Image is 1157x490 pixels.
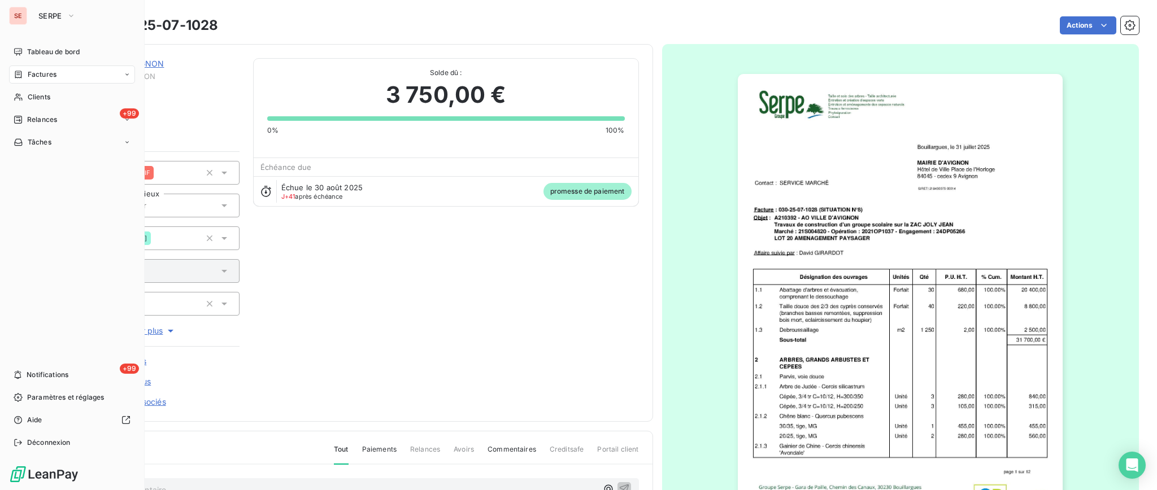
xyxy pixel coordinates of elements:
span: Factures [28,69,56,80]
span: promesse de paiement [543,183,632,200]
span: Tâches [28,137,51,147]
span: Déconnexion [27,438,71,448]
span: Solde dû : [267,68,625,78]
span: Portail client [597,444,638,463]
span: 41MAIRIEAVIGNON [89,72,240,81]
span: Voir plus [131,325,176,336]
span: Creditsafe [550,444,584,463]
span: Relances [410,444,440,463]
span: Clients [28,92,50,102]
button: Actions [1060,16,1116,34]
span: Tableau de bord [27,47,80,57]
span: +99 [120,108,139,119]
span: 0% [267,125,279,135]
span: 3 750,00 € [386,78,506,112]
span: +99 [120,364,139,374]
span: SERPE [38,11,62,20]
span: Avoirs [454,444,474,463]
img: Logo LeanPay [9,465,79,483]
button: Voir plus [68,325,240,337]
span: Commentaires [488,444,536,463]
span: Échéance due [260,163,312,172]
span: Aide [27,415,42,425]
span: Échue le 30 août 2025 [281,183,363,192]
h3: 030-25-07-1028 [106,15,218,36]
span: 100% [606,125,625,135]
span: Notifications [27,370,68,380]
span: après échéance [281,193,343,200]
span: J+41 [281,193,295,200]
span: Tout [334,444,349,465]
span: Relances [27,115,57,125]
span: Paramètres et réglages [27,392,104,403]
span: Paiements [362,444,397,463]
a: Aide [9,411,135,429]
div: SE [9,7,27,25]
div: Open Intercom Messenger [1119,452,1146,479]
